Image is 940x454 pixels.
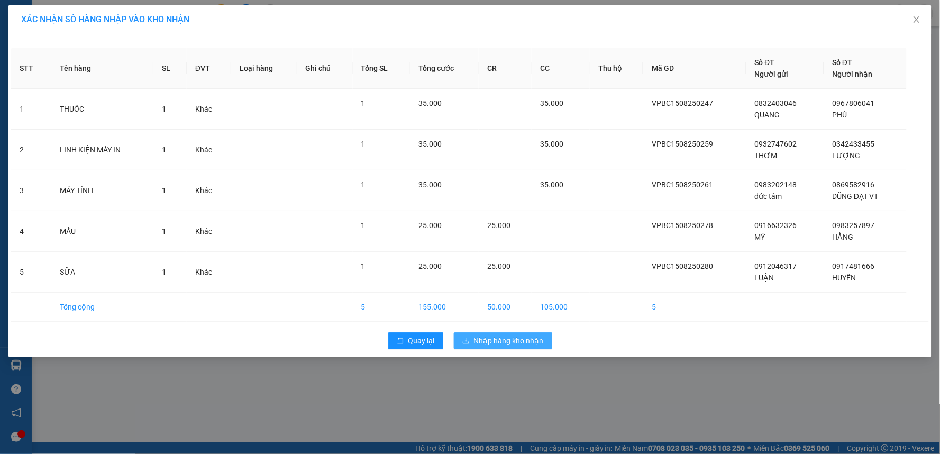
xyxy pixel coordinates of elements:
[353,293,410,322] td: 5
[388,332,443,349] button: rollbackQuay lại
[51,130,153,170] td: LINH KIỆN MÁY IN
[755,180,797,189] span: 0983202148
[833,180,875,189] span: 0869582916
[755,192,782,201] span: đức tâm
[187,211,231,252] td: Khác
[755,221,797,230] span: 0916632326
[361,262,366,270] span: 1
[51,89,153,130] td: THUỐC
[21,14,189,24] span: XÁC NHẬN SỐ HÀNG NHẬP VÀO KHO NHẬN
[833,151,861,160] span: LƯỢNG
[755,99,797,107] span: 0832403046
[755,233,765,241] span: MÝ
[833,262,875,270] span: 0917481666
[353,48,410,89] th: Tổng SL
[408,335,435,347] span: Quay lại
[419,140,442,148] span: 35.000
[479,48,532,89] th: CR
[361,221,366,230] span: 1
[643,293,746,322] td: 5
[13,77,171,94] b: GỬI : Văn phòng Việt Trì
[187,170,231,211] td: Khác
[162,227,166,235] span: 1
[540,140,563,148] span: 35.000
[540,180,563,189] span: 35.000
[11,89,51,130] td: 1
[419,221,442,230] span: 25.000
[419,99,442,107] span: 35.000
[162,146,166,154] span: 1
[755,151,778,160] span: THƠM
[11,48,51,89] th: STT
[51,293,153,322] td: Tổng cộng
[652,180,713,189] span: VPBC1508250261
[652,140,713,148] span: VPBC1508250259
[410,293,479,322] td: 155.000
[361,140,366,148] span: 1
[540,99,563,107] span: 35.000
[833,111,847,119] span: PHÚ
[833,140,875,148] span: 0342433455
[410,48,479,89] th: Tổng cước
[755,58,775,67] span: Số ĐT
[419,180,442,189] span: 35.000
[162,268,166,276] span: 1
[755,111,780,119] span: QUANG
[51,170,153,211] td: MÁY TÍNH
[652,99,713,107] span: VPBC1508250247
[297,48,353,89] th: Ghi chú
[99,39,442,52] li: Hotline: 19001155
[652,262,713,270] span: VPBC1508250280
[479,293,532,322] td: 50.000
[487,221,510,230] span: 25.000
[13,13,66,66] img: logo.jpg
[11,130,51,170] td: 2
[462,337,470,346] span: download
[833,58,853,67] span: Số ĐT
[833,192,879,201] span: DŨNG ĐẠT VT
[361,180,366,189] span: 1
[153,48,187,89] th: SL
[487,262,510,270] span: 25.000
[187,252,231,293] td: Khác
[833,221,875,230] span: 0983257897
[397,337,404,346] span: rollback
[643,48,746,89] th: Mã GD
[187,89,231,130] td: Khác
[532,293,590,322] td: 105.000
[361,99,366,107] span: 1
[187,130,231,170] td: Khác
[902,5,932,35] button: Close
[590,48,643,89] th: Thu hộ
[833,99,875,107] span: 0967806041
[11,211,51,252] td: 4
[231,48,297,89] th: Loại hàng
[162,186,166,195] span: 1
[755,262,797,270] span: 0912046317
[474,335,544,347] span: Nhập hàng kho nhận
[11,252,51,293] td: 5
[755,274,774,282] span: LUẬN
[833,274,856,282] span: HUYỀN
[652,221,713,230] span: VPBC1508250278
[532,48,590,89] th: CC
[755,70,789,78] span: Người gửi
[833,70,873,78] span: Người nhận
[755,140,797,148] span: 0932747602
[419,262,442,270] span: 25.000
[454,332,552,349] button: downloadNhập hàng kho nhận
[51,48,153,89] th: Tên hàng
[833,233,854,241] span: HẰNG
[912,15,921,24] span: close
[51,211,153,252] td: MẪU
[11,170,51,211] td: 3
[99,26,442,39] li: Số 10 ngõ 15 Ngọc Hồi, Q.[PERSON_NAME], [GEOGRAPHIC_DATA]
[51,252,153,293] td: SỮA
[187,48,231,89] th: ĐVT
[162,105,166,113] span: 1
